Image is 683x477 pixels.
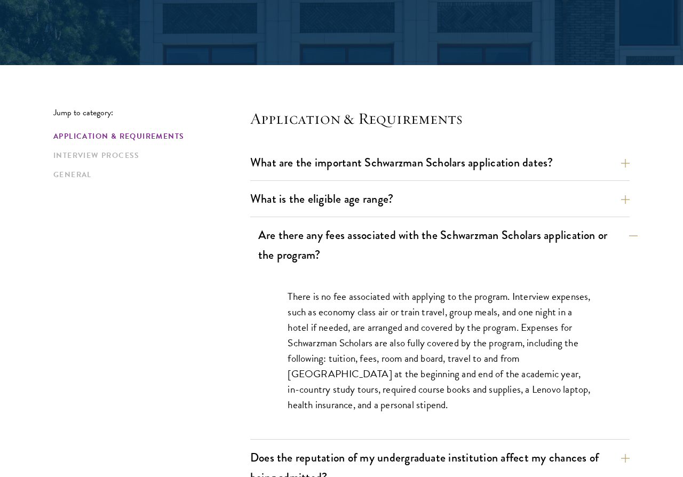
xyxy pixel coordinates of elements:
button: What are the important Schwarzman Scholars application dates? [250,150,630,174]
a: General [53,169,244,180]
button: Are there any fees associated with the Schwarzman Scholars application or the program? [258,223,638,267]
h4: Application & Requirements [250,108,630,129]
button: What is the eligible age range? [250,187,630,211]
a: Interview Process [53,150,244,161]
a: Application & Requirements [53,131,244,142]
p: Jump to category: [53,108,250,117]
p: There is no fee associated with applying to the program. Interview expenses, such as economy clas... [288,289,592,413]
